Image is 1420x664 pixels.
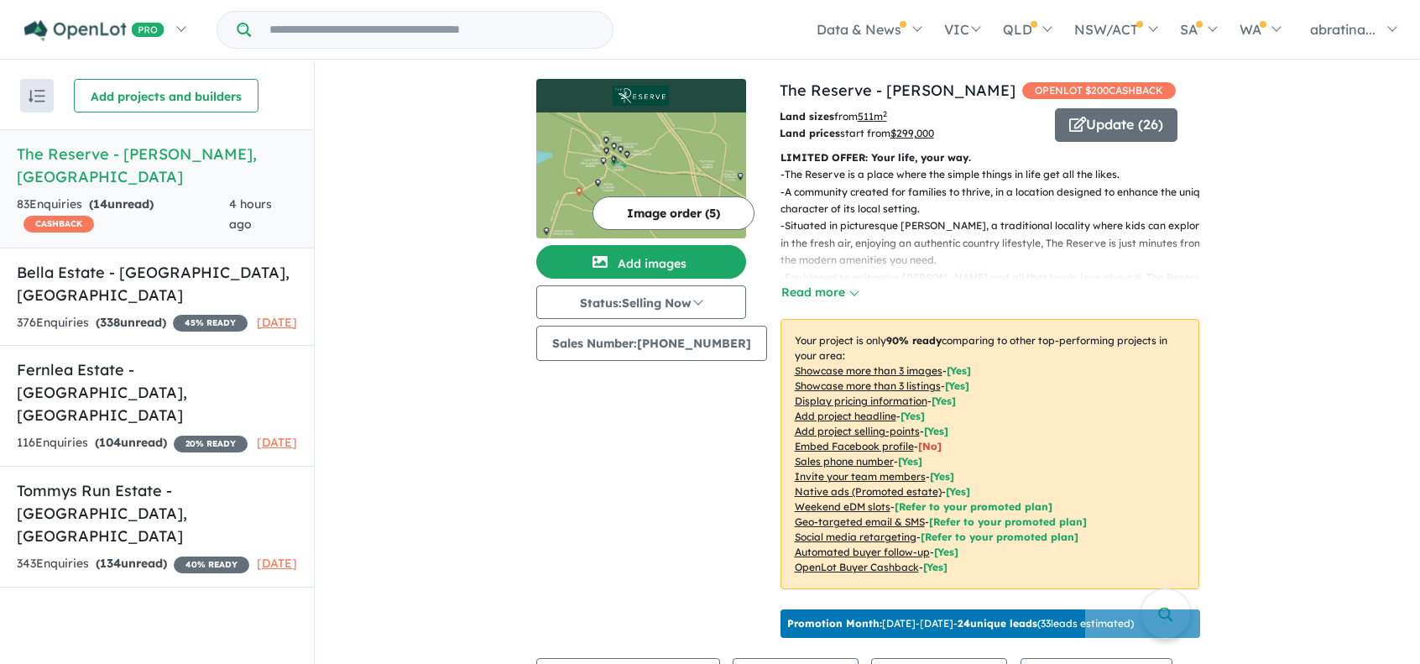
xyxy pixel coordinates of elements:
div: 376 Enquir ies [17,313,248,333]
div: 343 Enquir ies [17,554,249,574]
u: Showcase more than 3 listings [795,379,941,392]
span: [ Yes ] [930,470,954,483]
span: abratina... [1310,21,1376,38]
span: 104 [99,435,121,450]
span: [ Yes ] [945,379,969,392]
span: [DATE] [257,556,297,571]
button: Update (26) [1055,108,1177,142]
span: [ No ] [918,440,942,452]
a: The Reserve - Drouin LogoThe Reserve - Drouin [536,79,746,238]
u: Geo-targeted email & SMS [795,515,925,528]
p: [DATE] - [DATE] - ( 33 leads estimated) [787,616,1134,631]
span: 4 hours ago [229,196,272,232]
input: Try estate name, suburb, builder or developer [254,12,609,48]
button: Image order (5) [593,196,754,230]
u: 511 m [858,110,887,123]
span: [Yes] [946,485,970,498]
p: LIMITED OFFER: Your life, your way. [780,149,1199,166]
button: Add projects and builders [74,79,258,112]
a: The Reserve - [PERSON_NAME] [780,81,1015,100]
u: Add project headline [795,410,896,422]
u: Sales phone number [795,455,894,468]
span: [Yes] [934,546,958,558]
p: Your project is only comparing to other top-performing projects in your area: - - - - - - - - - -... [780,319,1199,589]
span: CASHBACK [23,216,94,233]
h5: Bella Estate - [GEOGRAPHIC_DATA] , [GEOGRAPHIC_DATA] [17,261,297,306]
span: [ Yes ] [932,395,956,407]
b: 24 unique leads [958,617,1037,630]
u: Embed Facebook profile [795,440,914,452]
strong: ( unread) [95,435,167,450]
h5: Tommys Run Estate - [GEOGRAPHIC_DATA] , [GEOGRAPHIC_DATA] [17,479,297,547]
span: [ Yes ] [901,410,925,422]
span: 14 [93,196,107,212]
span: [DATE] [257,435,297,450]
span: 134 [100,556,121,571]
button: Sales Number:[PHONE_NUMBER] [536,326,767,361]
img: sort.svg [29,90,45,102]
div: 116 Enquir ies [17,433,248,453]
span: 40 % READY [174,557,249,573]
u: Add project selling-points [795,425,920,437]
span: [Refer to your promoted plan] [921,531,1078,543]
u: Native ads (Promoted estate) [795,485,942,498]
u: Automated buyer follow-up [795,546,930,558]
span: [Refer to your promoted plan] [929,515,1087,528]
strong: ( unread) [96,315,166,330]
span: OPENLOT $ 200 CASHBACK [1022,82,1176,99]
img: Openlot PRO Logo White [24,20,164,41]
span: [ Yes ] [898,455,922,468]
u: $ 299,000 [890,127,934,139]
sup: 2 [883,109,887,118]
strong: ( unread) [96,556,167,571]
p: start from [780,125,1042,142]
button: Add images [536,245,746,279]
u: Display pricing information [795,395,927,407]
b: 90 % ready [886,334,942,347]
h5: Fernlea Estate - [GEOGRAPHIC_DATA] , [GEOGRAPHIC_DATA] [17,358,297,426]
button: Status:Selling Now [536,285,746,319]
span: 338 [100,315,120,330]
u: Social media retargeting [795,531,916,543]
span: [DATE] [257,315,297,330]
span: 20 % READY [174,436,248,452]
u: Invite your team members [795,470,926,483]
strong: ( unread) [89,196,154,212]
p: - Situated in picturesque [PERSON_NAME], a traditional locality where kids can explore in the fre... [780,217,1213,269]
span: [Yes] [923,561,948,573]
span: 45 % READY [173,315,248,332]
u: Showcase more than 3 images [795,364,942,377]
span: [ Yes ] [947,364,971,377]
b: Land prices [780,127,840,139]
u: Weekend eDM slots [795,500,890,513]
p: from [780,108,1042,125]
p: - A community created for families to thrive, in a location designed to enhance the unique charac... [780,184,1213,218]
img: The Reserve - Drouin [536,112,746,238]
span: [ Yes ] [924,425,948,437]
p: - Envisioned to epitomise [PERSON_NAME] and all that locals love about it, The Reserve will be an... [780,269,1213,321]
img: The Reserve - Drouin Logo [543,86,739,106]
u: OpenLot Buyer Cashback [795,561,919,573]
span: [Refer to your promoted plan] [895,500,1052,513]
b: Land sizes [780,110,834,123]
div: 83 Enquir ies [17,195,229,235]
button: Read more [780,283,859,302]
h5: The Reserve - [PERSON_NAME] , [GEOGRAPHIC_DATA] [17,143,297,188]
b: Promotion Month: [787,617,882,630]
p: - The Reserve is a place where the simple things in life get all the likes. [780,166,1213,183]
